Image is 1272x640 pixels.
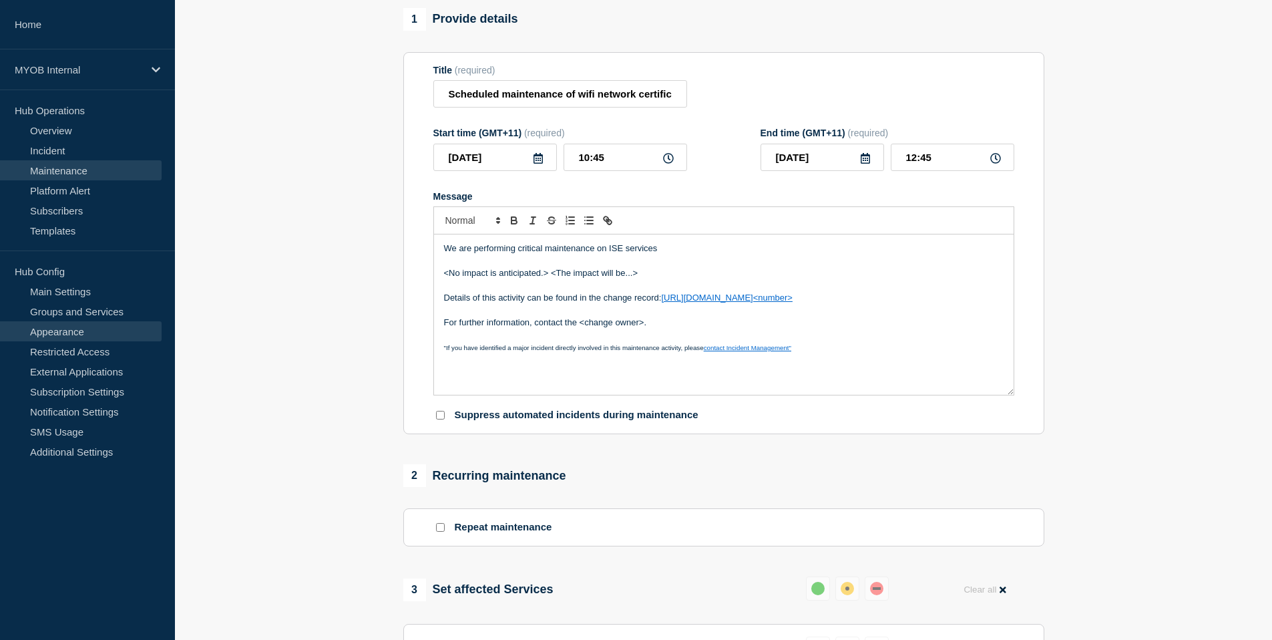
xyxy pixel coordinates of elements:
div: Provide details [403,8,518,31]
div: End time (GMT+11) [761,128,1014,138]
p: Details of this activity can be found in the change record: [444,292,1004,304]
div: Title [433,65,687,75]
span: "If you have identified a major incident directly involved in this maintenance activity, please [444,344,704,351]
div: Message [434,234,1014,395]
div: Message [433,191,1014,202]
button: down [865,577,889,601]
a: [URL][DOMAIN_NAME]<number> [661,293,793,303]
input: HH:MM [891,144,1014,171]
span: (required) [455,65,495,75]
span: (required) [524,128,565,138]
p: Suppress automated incidents during maintenance [455,409,698,422]
span: 3 [403,579,426,601]
button: Toggle italic text [523,212,542,228]
div: up [811,582,825,595]
input: YYYY-MM-DD [761,144,884,171]
div: affected [841,582,854,595]
input: Title [433,80,687,108]
span: (required) [847,128,888,138]
input: HH:MM [564,144,687,171]
div: Recurring maintenance [403,464,566,487]
p: We are performing critical maintenance on ISE services [444,243,1004,255]
button: Toggle ordered list [561,212,580,228]
p: For further information, contact the <change owner>. [444,317,1004,329]
input: YYYY-MM-DD [433,144,557,171]
div: Start time (GMT+11) [433,128,687,138]
button: Clear all [956,577,1014,603]
button: affected [835,577,859,601]
div: Set affected Services [403,579,554,601]
input: Repeat maintenance [436,523,445,532]
div: down [870,582,883,595]
input: Suppress automated incidents during maintenance [436,411,445,420]
p: <No impact is anticipated.> <The impact will be...> [444,267,1004,279]
button: up [806,577,830,601]
button: Toggle bulleted list [580,212,598,228]
button: Toggle strikethrough text [542,212,561,228]
button: Toggle link [598,212,617,228]
a: contact Incident Management" [704,344,791,351]
button: Toggle bold text [505,212,523,228]
p: MYOB Internal [15,64,143,75]
p: Repeat maintenance [455,521,552,534]
span: 2 [403,464,426,487]
span: Font size [439,212,505,228]
span: 1 [403,8,426,31]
